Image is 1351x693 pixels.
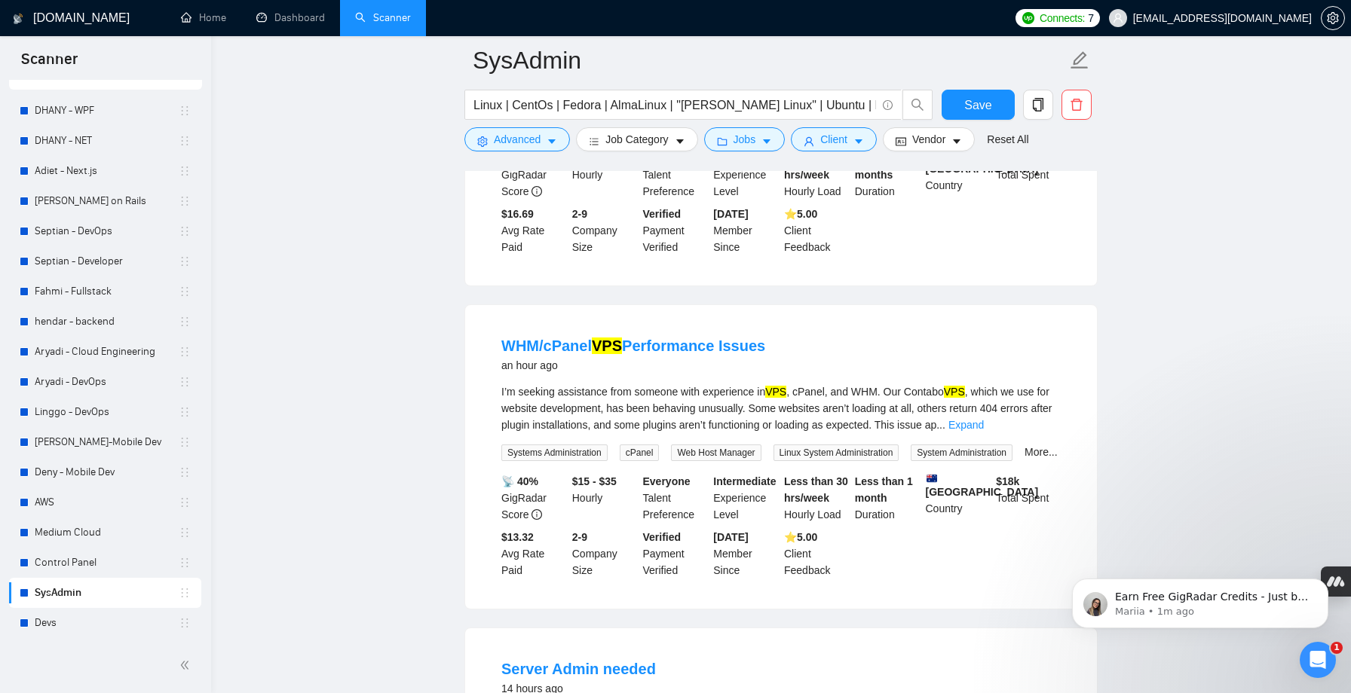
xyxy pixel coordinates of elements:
[9,126,201,156] li: DHANY - NET
[710,473,781,523] div: Experience Level
[784,208,817,220] b: ⭐️ 5.00
[9,276,201,307] li: Fahmi - Fullstack
[179,436,191,448] span: holder
[9,608,201,638] li: Devs
[944,386,965,398] mark: VPS
[643,208,682,220] b: Verified
[1331,642,1343,654] span: 1
[569,473,640,523] div: Hourly
[355,11,411,24] a: searchScanner
[923,473,994,523] div: Country
[9,246,201,276] li: Septian - Developer
[717,136,728,147] span: folder
[35,397,179,427] a: Linggo - DevOps
[501,475,538,487] b: 📡 40%
[179,346,191,358] span: holder
[1061,90,1092,120] button: delete
[179,617,191,629] span: holder
[774,444,899,461] span: Linux System Administration
[501,661,656,677] a: Server Admin needed
[734,131,756,148] span: Jobs
[643,475,691,487] b: Everyone
[35,548,179,578] a: Control Panel
[1022,12,1034,24] img: upwork-logo.png
[179,496,191,508] span: holder
[9,397,201,427] li: Linggo - DevOps
[9,487,201,517] li: AWS
[765,386,786,398] mark: VPS
[926,473,1039,498] b: [GEOGRAPHIC_DATA]
[13,7,23,31] img: logo
[179,225,191,237] span: holder
[35,307,179,337] a: hendar - backend
[9,48,90,80] span: Scanner
[993,473,1064,523] div: Total Spent
[179,658,195,673] span: double-left
[1321,6,1345,30] button: setting
[179,316,191,328] span: holder
[464,127,570,151] button: settingAdvancedcaret-down
[852,150,923,200] div: Duration
[1088,10,1094,26] span: 7
[713,208,748,220] b: [DATE]
[9,517,201,548] li: Medium Cloud
[179,255,191,267] span: holder
[498,206,569,255] div: Avg Rate Paid
[572,475,617,487] b: $15 - $35
[781,150,852,200] div: Hourly Load
[9,216,201,246] li: Septian - DevOps
[569,150,640,200] div: Hourly
[589,136,599,147] span: bars
[35,186,179,216] a: [PERSON_NAME] on Rails
[948,419,984,431] a: Expand
[9,307,201,337] li: hendar - backend
[791,127,877,151] button: userClientcaret-down
[1049,547,1351,652] iframe: Intercom notifications message
[181,11,226,24] a: homeHome
[927,473,937,484] img: 🇦🇺
[704,127,786,151] button: folderJobscaret-down
[35,427,179,457] a: [PERSON_NAME]-Mobile Dev
[853,136,864,147] span: caret-down
[9,578,201,608] li: SysAdmin
[964,96,991,114] span: Save
[35,608,179,638] a: Devs
[643,531,682,543] b: Verified
[501,383,1061,433] div: I’m seeking assistance from someone with experience in , cPanel, and WHM. Our Contabo , which we ...
[179,135,191,147] span: holder
[179,376,191,388] span: holder
[9,457,201,487] li: Deny - Mobile Dev
[781,473,852,523] div: Hourly Load
[498,529,569,579] div: Avg Rate Paid
[710,150,781,200] div: Experience Level
[781,206,852,255] div: Client Feedback
[179,285,191,298] span: holder
[35,367,179,397] a: Aryadi - DevOps
[951,136,962,147] span: caret-down
[569,206,640,255] div: Company Size
[781,529,852,579] div: Client Feedback
[179,105,191,117] span: holder
[9,367,201,397] li: Aryadi - DevOps
[996,475,1019,487] b: $ 18k
[713,475,776,487] b: Intermediate
[936,419,945,431] span: ...
[35,126,179,156] a: DHANY - NET
[923,150,994,200] div: Country
[35,246,179,276] a: Septian - Developer
[1322,12,1344,24] span: setting
[1321,12,1345,24] a: setting
[501,444,608,461] span: Systems Administration
[35,517,179,548] a: Medium Cloud
[35,96,179,126] a: DHANY - WPF
[35,276,179,307] a: Fahmi - Fullstack
[713,531,748,543] b: [DATE]
[902,90,933,120] button: search
[804,136,814,147] span: user
[9,156,201,186] li: Adiet - Next.js
[605,131,668,148] span: Job Category
[640,206,711,255] div: Payment Verified
[179,406,191,418] span: holder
